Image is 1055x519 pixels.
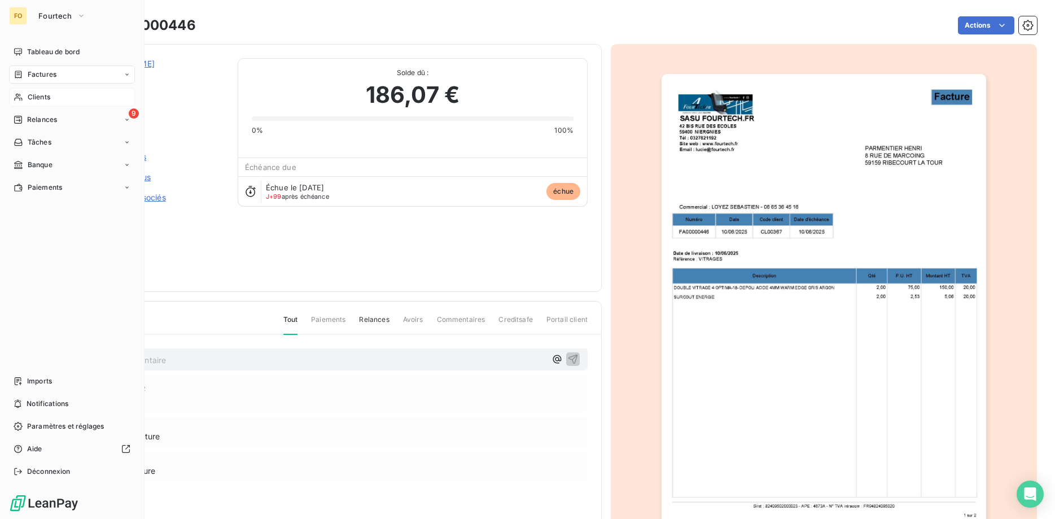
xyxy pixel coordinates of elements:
[437,315,485,334] span: Commentaires
[266,193,329,200] span: après échéance
[283,315,298,335] span: Tout
[311,315,345,334] span: Paiements
[554,125,574,136] span: 100%
[27,421,104,431] span: Paramètres et réglages
[958,16,1014,34] button: Actions
[359,315,389,334] span: Relances
[28,92,50,102] span: Clients
[27,376,52,386] span: Imports
[28,69,56,80] span: Factures
[28,137,51,147] span: Tâches
[403,315,423,334] span: Avoirs
[28,182,62,193] span: Paiements
[9,7,27,25] div: FO
[498,315,533,334] span: Creditsafe
[252,125,263,136] span: 0%
[27,47,80,57] span: Tableau de bord
[1017,481,1044,508] div: Open Intercom Messenger
[266,183,324,192] span: Échue le [DATE]
[245,163,296,172] span: Échéance due
[9,494,79,512] img: Logo LeanPay
[27,115,57,125] span: Relances
[106,15,196,36] h3: FA00000446
[546,315,588,334] span: Portail client
[28,160,52,170] span: Banque
[9,440,135,458] a: Aide
[546,183,580,200] span: échue
[27,444,42,454] span: Aide
[252,68,574,78] span: Solde dû :
[27,466,71,477] span: Déconnexion
[89,72,224,81] span: CL00367
[266,193,282,200] span: J+99
[27,399,68,409] span: Notifications
[366,78,459,112] span: 186,07 €
[38,11,72,20] span: Fourtech
[129,108,139,119] span: 9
